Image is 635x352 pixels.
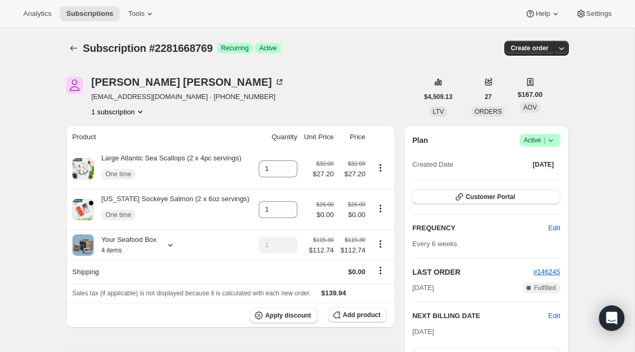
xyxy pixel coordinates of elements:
[66,125,255,149] th: Product
[372,162,389,174] button: Product actions
[340,245,366,256] span: $112.74
[412,283,434,293] span: [DATE]
[259,44,277,52] span: Active
[542,220,566,237] button: Edit
[17,6,58,21] button: Analytics
[94,234,157,256] div: Your Seafood Box
[316,201,334,207] small: $26.00
[72,290,311,297] span: Sales tax (if applicable) is not displayed because it is calculated with each new order.
[504,41,555,56] button: Create order
[92,77,285,87] div: [PERSON_NAME] [PERSON_NAME]
[543,136,545,145] span: |
[255,125,301,149] th: Quantity
[66,41,81,56] button: Subscriptions
[412,311,548,321] h2: NEXT BILLING DATE
[83,42,213,54] span: Subscription #2281668769
[72,199,94,220] img: product img
[412,267,533,277] h2: LAST ORDER
[424,93,452,101] span: $4,509.13
[23,10,51,18] span: Analytics
[519,6,567,21] button: Help
[372,203,389,214] button: Product actions
[412,223,548,233] h2: FREQUENCY
[321,289,346,297] span: $139.94
[433,108,444,115] span: LTV
[569,6,618,21] button: Settings
[478,89,498,104] button: 27
[344,237,365,243] small: $115.30
[466,193,515,201] span: Customer Portal
[536,10,550,18] span: Help
[94,153,241,185] div: Large Atlantic Sea Scallops (2 x 4pc servings)
[316,160,334,167] small: $32.00
[518,89,542,100] span: $167.00
[412,240,457,248] span: Every 6 weeks
[524,135,556,146] span: Active
[527,157,560,172] button: [DATE]
[533,267,560,277] button: #146245
[309,245,334,256] span: $112.74
[348,201,365,207] small: $26.00
[340,169,366,179] span: $27.20
[534,284,556,292] span: Fulfilled
[412,135,428,146] h2: Plan
[412,189,560,204] button: Customer Portal
[475,108,502,115] span: ORDERS
[102,247,122,254] small: 4 items
[412,328,434,336] span: [DATE]
[92,106,146,117] button: Product actions
[348,268,366,276] span: $0.00
[343,311,380,319] span: Add product
[66,77,83,94] span: Kevin Powell
[60,6,120,21] button: Subscriptions
[316,210,334,220] span: $0.00
[372,265,389,276] button: Shipping actions
[72,234,94,256] img: product img
[337,125,369,149] th: Price
[586,10,612,18] span: Settings
[523,104,537,111] span: AOV
[221,44,249,52] span: Recurring
[106,211,132,219] span: One time
[66,10,113,18] span: Subscriptions
[122,6,161,21] button: Tools
[511,44,548,52] span: Create order
[533,160,554,169] span: [DATE]
[313,237,334,243] small: $115.30
[548,311,560,321] button: Edit
[250,308,317,323] button: Apply discount
[485,93,492,101] span: 27
[348,160,365,167] small: $32.00
[265,311,311,320] span: Apply discount
[372,238,389,250] button: Product actions
[599,305,624,331] div: Open Intercom Messenger
[92,92,285,102] span: [EMAIL_ADDRESS][DOMAIN_NAME] · [PHONE_NUMBER]
[94,194,250,225] div: [US_STATE] Sockeye Salmon (2 x 6oz servings)
[106,170,132,178] span: One time
[313,169,334,179] span: $27.20
[72,158,94,179] img: product img
[328,308,387,322] button: Add product
[548,223,560,233] span: Edit
[340,210,366,220] span: $0.00
[418,89,459,104] button: $4,509.13
[66,260,255,283] th: Shipping
[301,125,337,149] th: Unit Price
[128,10,144,18] span: Tools
[412,159,453,170] span: Created Date
[533,268,560,276] a: #146245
